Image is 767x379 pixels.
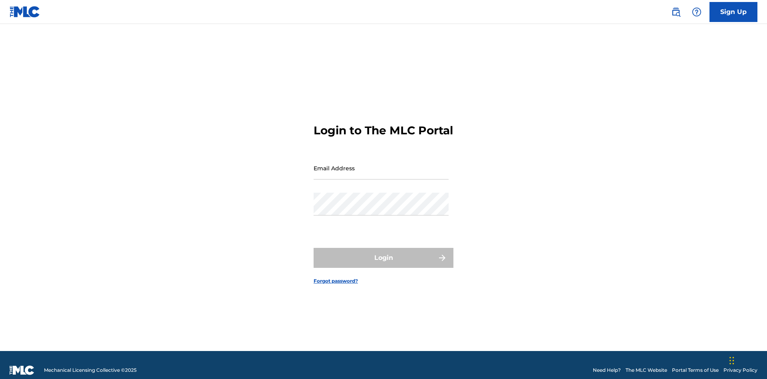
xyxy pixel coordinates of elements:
a: Forgot password? [314,277,358,285]
h3: Login to The MLC Portal [314,124,453,138]
img: help [692,7,701,17]
a: Privacy Policy [723,367,757,374]
img: logo [10,365,34,375]
div: Drag [729,349,734,373]
img: search [671,7,681,17]
a: Need Help? [593,367,621,374]
a: Portal Terms of Use [672,367,719,374]
img: MLC Logo [10,6,40,18]
span: Mechanical Licensing Collective © 2025 [44,367,137,374]
iframe: Chat Widget [727,341,767,379]
a: Sign Up [709,2,757,22]
div: Help [689,4,705,20]
a: The MLC Website [626,367,667,374]
a: Public Search [668,4,684,20]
